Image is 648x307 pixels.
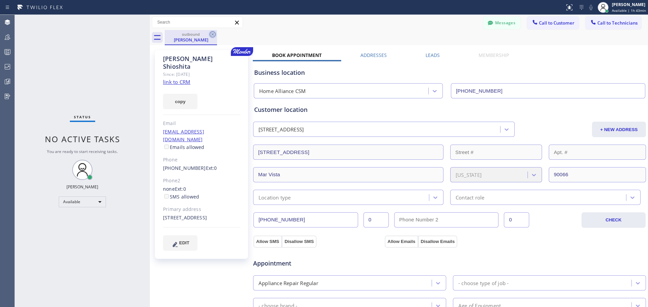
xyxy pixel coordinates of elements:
input: Ext. [363,212,389,227]
span: You are ready to start receiving tasks. [47,149,118,154]
button: Call to Customer [527,17,579,29]
input: Search [152,17,243,28]
button: CHECK [582,212,646,228]
div: - choose type of job - [458,279,509,287]
input: Emails allowed [164,145,169,149]
div: Phone [163,156,240,164]
input: Apt. # [549,145,646,160]
div: Location type [259,193,291,201]
a: [EMAIL_ADDRESS][DOMAIN_NAME] [163,128,204,143]
label: Addresses [360,52,387,58]
div: [STREET_ADDRESS] [163,214,240,222]
button: Disallow SMS [282,236,317,248]
div: Judy Shioshita [165,30,216,44]
div: Available [59,196,106,207]
input: City [253,167,443,182]
span: Appointment [253,259,383,268]
button: Messages [483,17,520,29]
label: Leads [426,52,440,58]
span: Call to Customer [539,20,574,26]
div: Home Alliance CSM [259,87,306,95]
div: [PERSON_NAME] [165,37,216,43]
button: Call to Technicians [586,17,641,29]
input: Phone Number [253,212,358,227]
button: EDIT [163,235,197,251]
div: Customer location [254,105,645,114]
label: Book Appointment [272,52,322,58]
div: Appliance Repair Regular [259,279,318,287]
div: Email [163,120,240,127]
span: Status [74,115,91,119]
label: Membership [479,52,509,58]
button: Allow Emails [385,236,418,248]
input: SMS allowed [164,194,169,198]
button: + NEW ADDRESS [592,122,646,137]
a: [PHONE_NUMBER] [163,165,206,171]
div: [PERSON_NAME] [66,184,98,190]
span: Ext: 0 [206,165,217,171]
span: EDIT [179,240,189,245]
div: none [163,185,240,201]
input: Address [253,145,443,160]
span: Available | 1h 43min [612,8,646,13]
div: Since: [DATE] [163,70,240,78]
div: [STREET_ADDRESS] [259,126,304,133]
button: Allow SMS [253,236,282,248]
div: Contact role [456,193,484,201]
div: Primary address [163,206,240,213]
a: link to CRM [163,79,190,85]
input: Street # [450,145,542,160]
button: Mute [586,3,596,12]
div: outbound [165,32,216,37]
button: copy [163,94,197,109]
div: [PERSON_NAME] Shioshita [163,55,240,70]
input: Ext. 2 [504,212,529,227]
button: Disallow Emails [418,236,458,248]
div: Business location [254,68,645,77]
span: No active tasks [45,133,120,145]
div: Phone2 [163,177,240,185]
input: ZIP [549,167,646,182]
input: Phone Number 2 [394,212,499,227]
span: Call to Technicians [597,20,638,26]
label: Emails allowed [163,144,205,150]
span: Ext: 0 [175,186,186,192]
input: Phone Number [451,83,645,98]
div: [PERSON_NAME] [612,2,646,7]
label: SMS allowed [163,193,199,200]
